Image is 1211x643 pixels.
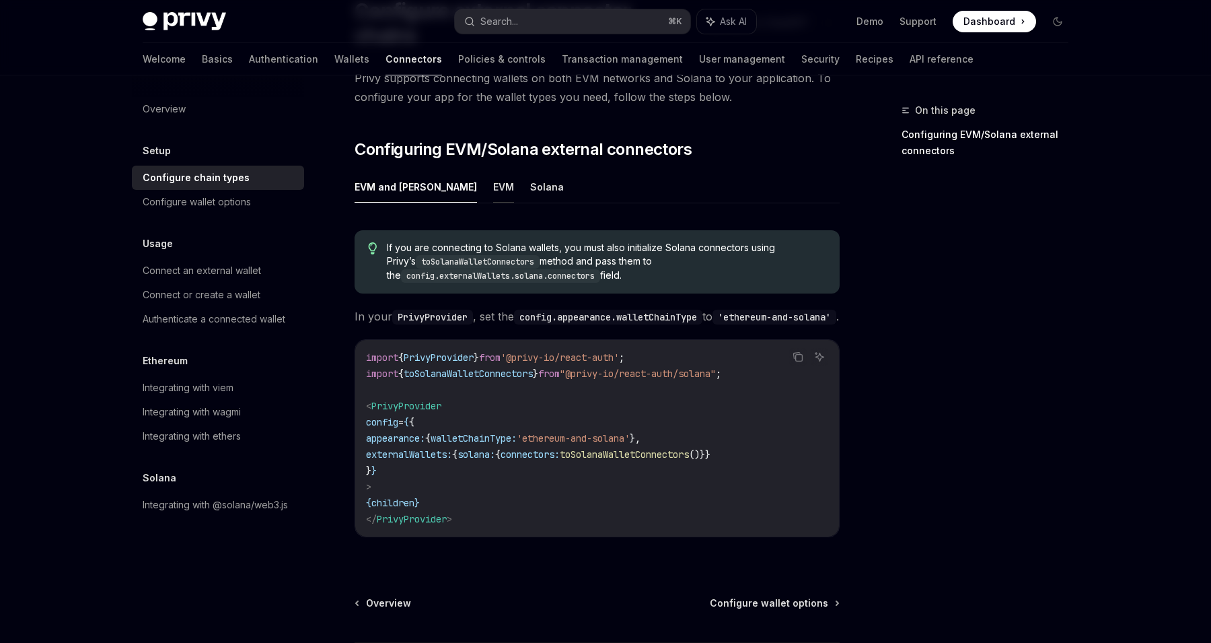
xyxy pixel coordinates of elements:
code: config.externalWallets.solana.connectors [401,269,600,283]
span: { [366,497,371,509]
span: = [398,416,404,428]
a: Connect or create a wallet [132,283,304,307]
a: Wallets [334,43,369,75]
span: Configuring EVM/Solana external connectors [355,139,692,160]
a: Recipes [856,43,893,75]
a: Authentication [249,43,318,75]
button: EVM and [PERSON_NAME] [355,171,477,203]
a: Policies & controls [458,43,546,75]
span: If you are connecting to Solana wallets, you must also initialize Solana connectors using Privy’s... [387,241,826,283]
div: Authenticate a connected wallet [143,311,285,327]
h5: Ethereum [143,353,188,369]
span: toSolanaWalletConnectors [404,368,533,380]
div: Integrating with ethers [143,428,241,444]
a: Overview [356,597,411,610]
span: solana: [457,448,495,461]
span: < [366,400,371,412]
div: Configure wallet options [143,194,251,210]
span: externalWallets: [366,448,452,461]
code: config.appearance.walletChainType [514,310,702,325]
span: Ask AI [720,15,747,28]
a: Transaction management [562,43,683,75]
span: Overview [366,597,411,610]
span: PrivyProvider [404,351,474,364]
svg: Tip [368,242,377,255]
a: Integrating with viem [132,376,304,400]
a: Overview [132,97,304,121]
span: ; [619,351,624,364]
img: dark logo [143,12,226,31]
a: Connect an external wallet [132,259,304,283]
span: PrivyProvider [371,400,441,412]
span: { [398,351,404,364]
a: Security [801,43,840,75]
a: Connectors [386,43,442,75]
span: '@privy-io/react-auth' [501,351,619,364]
span: } [533,368,538,380]
button: Ask AI [697,9,756,34]
span: { [495,448,501,461]
span: { [398,368,404,380]
span: from [479,351,501,364]
h5: Solana [143,470,176,486]
a: Configuring EVM/Solana external connectors [902,124,1079,162]
span: import [366,368,398,380]
span: In your , set the to . [355,307,840,326]
span: } [371,465,377,477]
span: { [404,416,409,428]
div: Connect an external wallet [143,263,261,279]
button: Ask AI [811,348,828,366]
span: ⌘ K [668,16,682,27]
a: Basics [202,43,233,75]
code: PrivyProvider [392,310,473,325]
span: import [366,351,398,364]
a: Demo [856,15,883,28]
a: Integrating with @solana/web3.js [132,493,304,517]
button: Solana [530,171,564,203]
span: config [366,416,398,428]
span: ; [716,368,721,380]
span: On this page [915,102,976,119]
a: Dashboard [953,11,1036,32]
span: } [474,351,479,364]
h5: Setup [143,143,171,159]
span: } [414,497,420,509]
div: Overview [143,101,186,117]
span: toSolanaWalletConnectors [560,448,689,461]
span: Configure wallet options [710,597,828,610]
a: Support [900,15,937,28]
a: Integrating with wagmi [132,400,304,424]
a: Integrating with ethers [132,424,304,448]
a: Welcome [143,43,186,75]
a: Configure chain types [132,166,304,190]
span: }, [630,432,640,444]
code: 'ethereum-and-solana' [712,310,836,325]
a: User management [699,43,785,75]
button: Copy the contents from the code block [789,348,807,366]
a: Authenticate a connected wallet [132,307,304,331]
span: Privy supports connecting wallets on both EVM networks and Solana to your application. To configu... [355,69,840,106]
div: Integrating with wagmi [143,404,241,420]
button: Search...⌘K [455,9,690,34]
div: Integrating with @solana/web3.js [143,497,288,513]
span: appearance: [366,432,425,444]
span: Dashboard [963,15,1015,28]
div: Configure chain types [143,170,250,186]
span: from [538,368,560,380]
button: Toggle dark mode [1047,11,1068,32]
span: ()}} [689,448,710,461]
button: EVM [493,171,514,203]
span: children [371,497,414,509]
span: "@privy-io/react-auth/solana" [560,368,716,380]
span: connectors: [501,448,560,461]
h5: Usage [143,236,173,252]
span: </ [366,513,377,525]
span: { [452,448,457,461]
span: > [447,513,452,525]
span: > [366,481,371,493]
span: { [425,432,431,444]
span: 'ethereum-and-solana' [517,432,630,444]
div: Search... [480,13,518,30]
a: API reference [910,43,974,75]
span: { [409,416,414,428]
